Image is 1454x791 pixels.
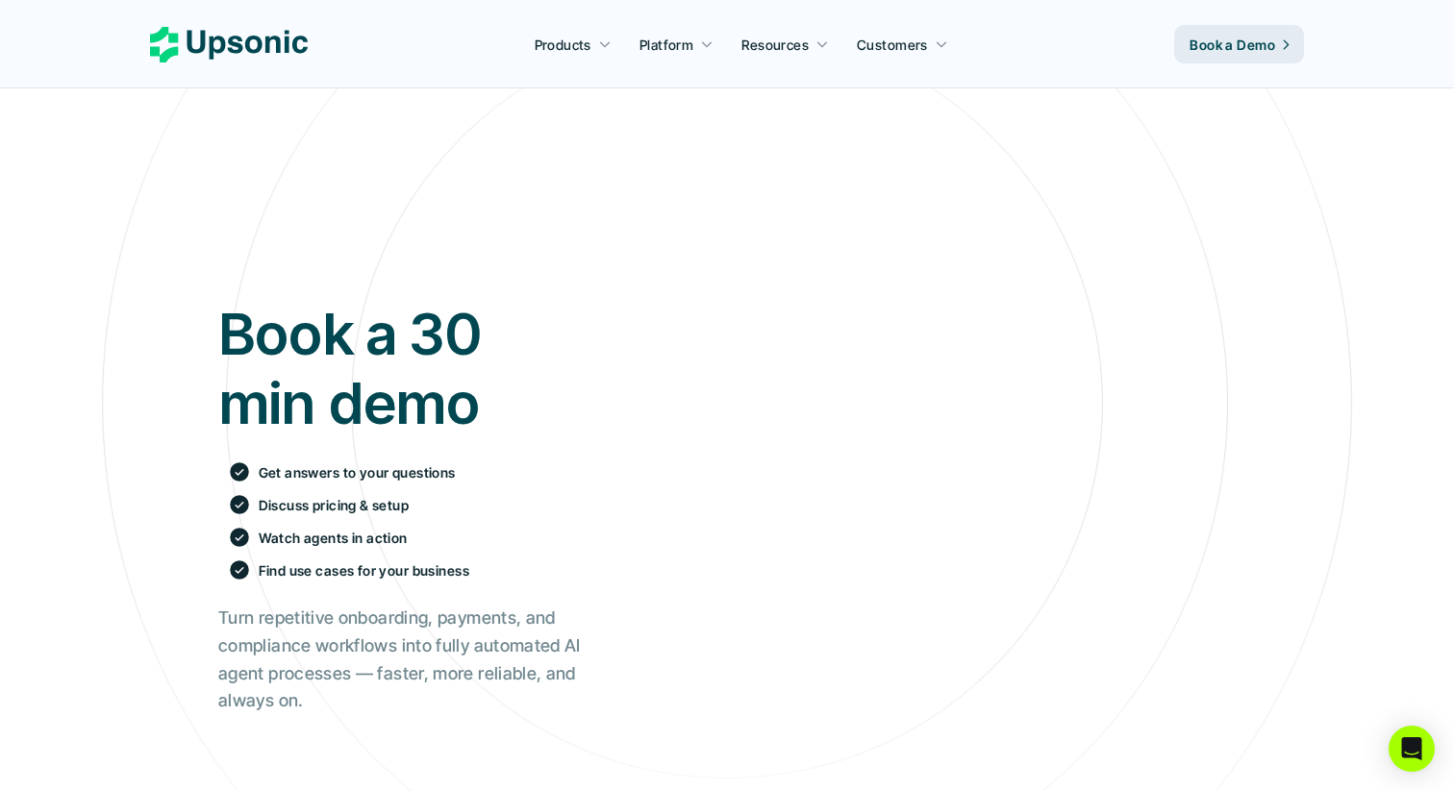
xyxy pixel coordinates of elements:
[523,27,623,62] a: Products
[218,605,581,715] h2: Turn repetitive onboarding, payments, and compliance workflows into fully automated AI agent proc...
[741,35,809,55] p: Resources
[639,35,693,55] p: Platform
[1389,726,1435,772] div: Open Intercom Messenger
[259,495,410,515] p: Discuss pricing & setup
[259,528,408,548] p: Watch agents in action
[218,299,581,437] h1: Book a 30 min demo
[535,35,591,55] p: Products
[259,462,456,482] p: Get answers to your questions
[857,35,928,55] p: Customers
[1174,25,1304,63] a: Book a Demo
[259,560,469,581] p: Find use cases for your business
[1190,35,1275,55] p: Book a Demo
